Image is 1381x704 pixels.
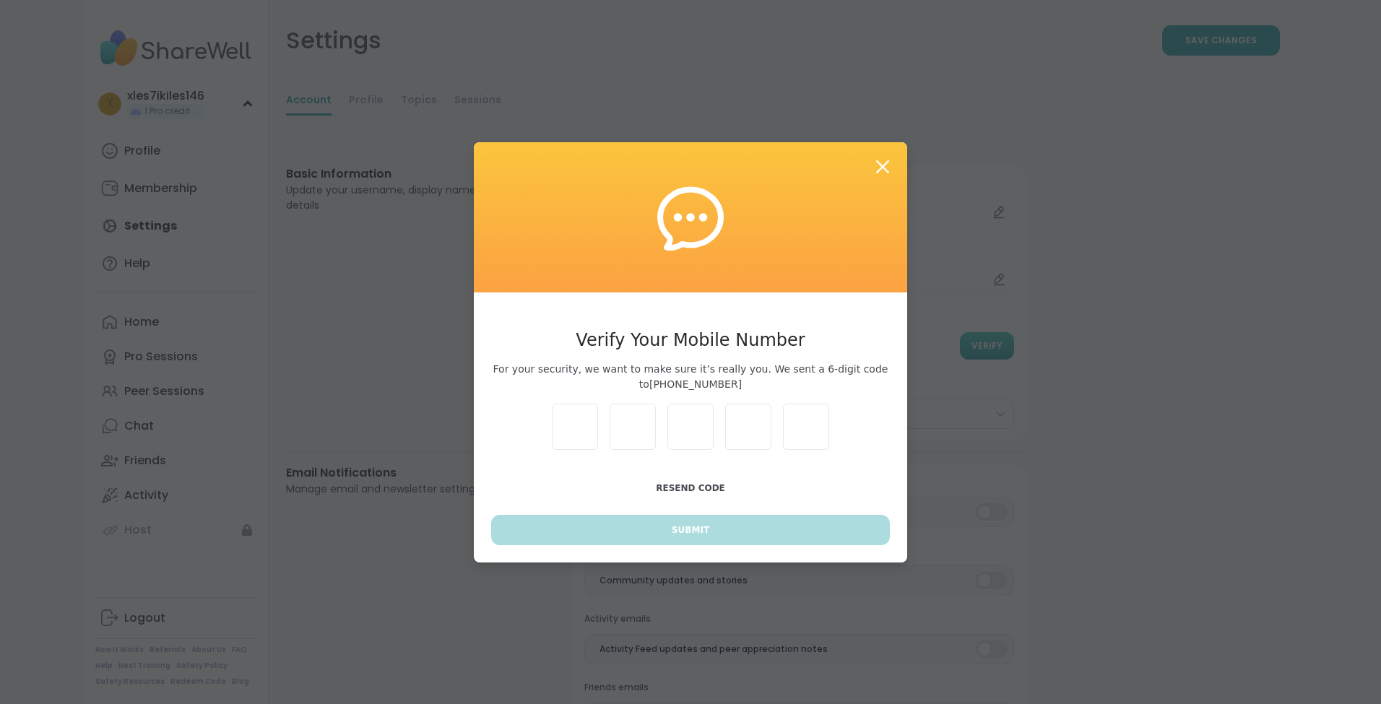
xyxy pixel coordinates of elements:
[491,473,890,503] button: Resend Code
[491,515,890,545] button: Submit
[491,362,890,392] span: For your security, we want to make sure it’s really you. We sent a 6-digit code to [PHONE_NUMBER]
[672,523,709,536] span: Submit
[656,483,725,493] span: Resend Code
[491,327,890,353] h3: Verify Your Mobile Number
